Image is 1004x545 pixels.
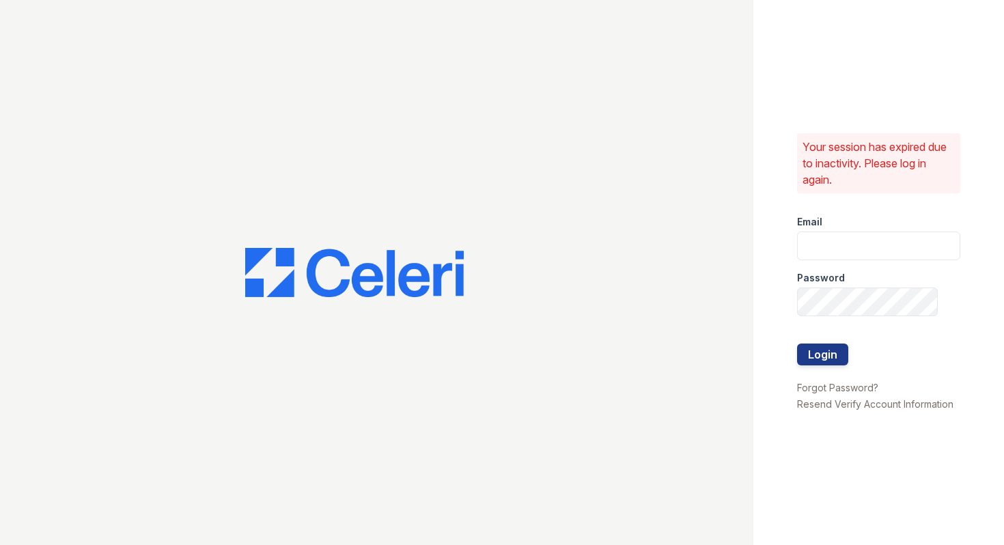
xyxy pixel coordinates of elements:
a: Forgot Password? [797,382,878,393]
label: Password [797,271,845,285]
label: Email [797,215,822,229]
img: CE_Logo_Blue-a8612792a0a2168367f1c8372b55b34899dd931a85d93a1a3d3e32e68fde9ad4.png [245,248,464,297]
p: Your session has expired due to inactivity. Please log in again. [803,139,956,188]
a: Resend Verify Account Information [797,398,953,410]
button: Login [797,344,848,365]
